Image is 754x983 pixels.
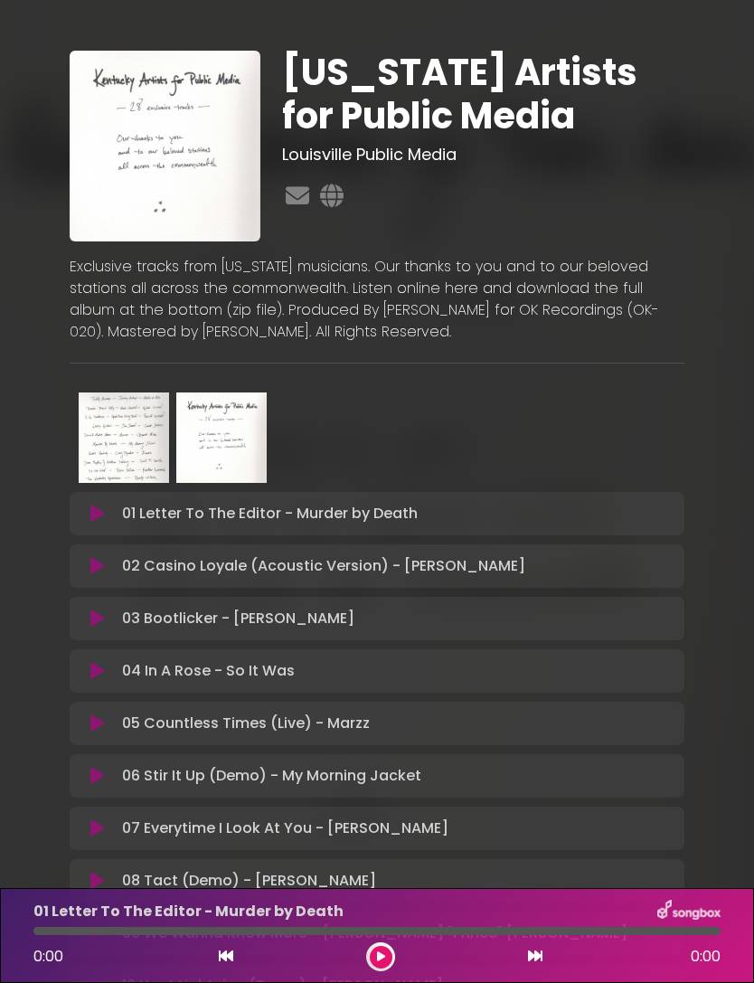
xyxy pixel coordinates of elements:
h3: Louisville Public Media [282,145,684,165]
img: Image Thumbnail [176,392,267,483]
p: 01 Letter To The Editor - Murder by Death [122,503,418,525]
p: 04 In A Rose - So It Was [122,660,295,682]
p: 05 Countless Times (Live) - Marzz [122,713,370,734]
p: 03 Bootlicker - [PERSON_NAME] [122,608,354,629]
img: Image Thumbnail [79,392,169,483]
p: 02 Casino Loyale (Acoustic Version) - [PERSON_NAME] [122,555,525,577]
h1: [US_STATE] Artists for Public Media [282,51,684,137]
p: 01 Letter To The Editor - Murder by Death [33,901,344,922]
span: 0:00 [691,946,721,968]
img: c1WsRbwhTdCAEPY19PzT [70,51,260,241]
p: 08 Tact (Demo) - [PERSON_NAME] [122,870,376,892]
p: 06 Stir It Up (Demo) - My Morning Jacket [122,765,421,787]
p: 07 Everytime I Look At You - [PERSON_NAME] [122,818,448,839]
p: Exclusive tracks from [US_STATE] musicians. Our thanks to you and to our beloved stations all acr... [70,256,684,343]
span: 0:00 [33,946,63,967]
img: songbox-logo-white.png [657,900,721,923]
